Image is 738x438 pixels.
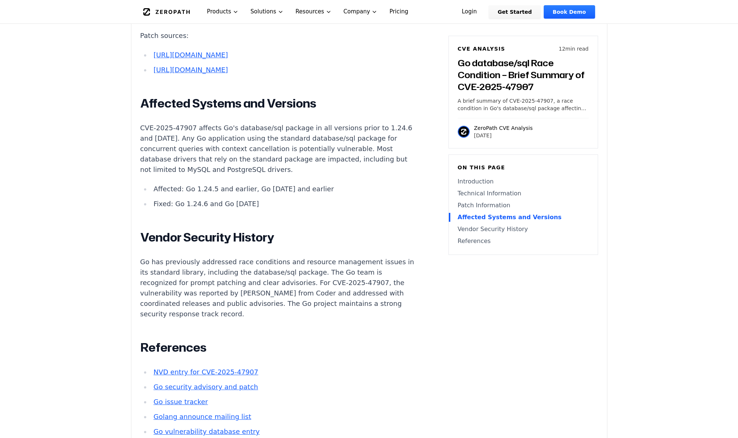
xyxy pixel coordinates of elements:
p: Go has previously addressed race conditions and resource management issues in its standard librar... [140,257,417,319]
a: [URL][DOMAIN_NAME] [153,51,228,59]
h6: On this page [458,164,589,171]
li: Affected: Go 1.24.5 and earlier, Go [DATE] and earlier [151,184,417,194]
a: Login [453,5,486,19]
a: References [458,237,589,246]
p: 12 min read [559,45,588,52]
p: CVE-2025-47907 affects Go's database/sql package in all versions prior to 1.24.6 and [DATE]. Any ... [140,123,417,175]
a: NVD entry for CVE-2025-47907 [153,368,258,376]
a: Affected Systems and Versions [458,213,589,222]
a: Go security advisory and patch [153,383,258,391]
p: A brief summary of CVE-2025-47907, a race condition in Go's database/sql package affecting query ... [458,97,589,112]
h6: CVE Analysis [458,45,505,52]
a: Introduction [458,177,589,186]
li: Fixed: Go 1.24.6 and Go [DATE] [151,199,417,209]
a: Patch Information [458,201,589,210]
p: [DATE] [474,132,533,139]
h2: Vendor Security History [140,230,417,245]
a: Go issue tracker [153,398,208,406]
a: Golang announce mailing list [153,413,251,421]
h3: Go database/sql Race Condition – Brief Summary of CVE-2025-47907 [458,57,589,93]
img: ZeroPath CVE Analysis [458,126,470,138]
a: Technical Information [458,189,589,198]
h2: References [140,340,417,355]
h2: Affected Systems and Versions [140,96,417,111]
p: ZeroPath CVE Analysis [474,124,533,132]
a: Vendor Security History [458,225,589,234]
a: Go vulnerability database entry [153,428,259,435]
p: Patch sources: [140,31,417,41]
a: Get Started [489,5,541,19]
a: Book Demo [544,5,595,19]
a: [URL][DOMAIN_NAME] [153,66,228,74]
